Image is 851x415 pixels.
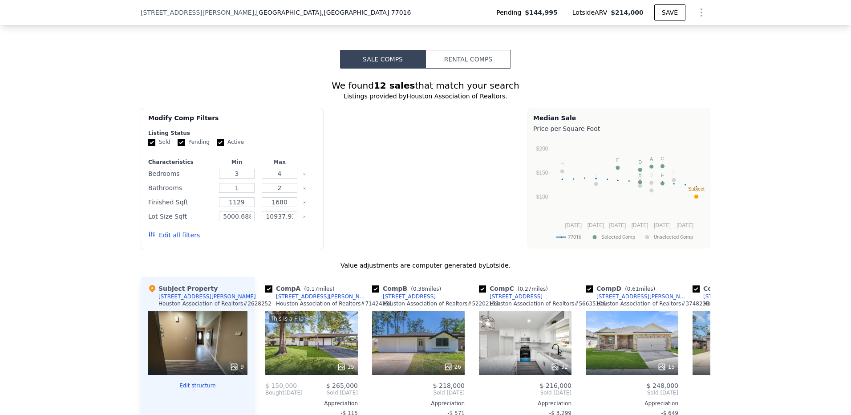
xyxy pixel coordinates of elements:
span: ( miles) [514,286,551,292]
label: Pending [178,138,210,146]
text: B [638,172,641,177]
text: A [650,156,653,162]
text: K [650,180,653,185]
div: Subject Property [148,284,218,293]
span: [STREET_ADDRESS][PERSON_NAME] [141,8,254,17]
text: $100 [536,194,548,200]
strong: 12 sales [374,80,415,91]
span: ( miles) [407,286,445,292]
div: We found that match your search [141,79,710,92]
text: D [638,159,642,165]
div: Houston Association of Realtors # 71424351 [276,300,392,307]
div: 9 [230,362,244,371]
input: Pending [178,139,185,146]
text: H [560,161,564,166]
button: Rental Comps [425,50,511,69]
input: Sold [148,139,155,146]
div: Appreciation [586,400,678,407]
a: [STREET_ADDRESS][PERSON_NAME] [586,293,689,300]
text: G [638,175,642,181]
button: Clear [303,187,306,190]
div: 26 [444,362,461,371]
svg: A chart. [533,135,705,246]
text: [DATE] [565,222,582,228]
div: This is a Flip [269,314,305,323]
span: ( miles) [621,286,659,292]
button: Edit structure [148,382,247,389]
button: Clear [303,215,306,219]
span: Sold [DATE] [586,389,678,396]
text: Unselected Comp [654,234,693,240]
span: Sold [DATE] [372,389,465,396]
text: [DATE] [677,222,693,228]
div: [STREET_ADDRESS] [490,293,543,300]
div: [DATE] [265,389,303,396]
span: 0.27 [519,286,531,292]
text: [DATE] [654,222,671,228]
div: [STREET_ADDRESS] [383,293,436,300]
div: Houston Association of Realtors # 3141061 [703,300,816,307]
div: Appreciation [265,400,358,407]
button: SAVE [654,4,685,20]
a: [STREET_ADDRESS] [372,293,436,300]
text: 77016 [568,234,581,240]
input: Active [217,139,224,146]
span: Lotside ARV [572,8,611,17]
div: Appreciation [479,400,571,407]
text: [DATE] [609,222,626,228]
text: L [673,170,675,175]
text: E [661,173,664,178]
div: Comp C [479,284,551,293]
div: Houston Association of Realtors # 2628252 [158,300,272,307]
text: $150 [536,170,548,176]
div: [STREET_ADDRESS][PERSON_NAME] [158,293,256,300]
div: Comp A [265,284,338,293]
div: Bedrooms [148,167,214,180]
div: [STREET_ADDRESS][PERSON_NAME] [276,293,369,300]
text: Selected Comp [601,234,635,240]
span: $ 216,000 [540,382,571,389]
span: $214,000 [611,9,644,16]
div: Listing Status [148,130,316,137]
div: Houston Association of Realtors # 37482353 [596,300,713,307]
button: Clear [303,201,306,204]
span: Sold [DATE] [693,389,785,396]
text: J [650,172,653,178]
text: F [616,157,619,163]
div: Modify Comp Filters [148,114,316,130]
span: 0.17 [306,286,318,292]
div: Comp E [693,284,765,293]
label: Active [217,138,244,146]
div: [STREET_ADDRESS][PERSON_NAME] [596,293,689,300]
button: Edit all filters [148,231,200,240]
text: [DATE] [632,222,648,228]
text: Subject [688,186,705,191]
label: Sold [148,138,170,146]
div: Bathrooms [148,182,214,194]
div: Characteristics [148,159,214,166]
a: [STREET_ADDRESS] [479,293,543,300]
text: C [661,156,664,161]
div: 15 [657,362,675,371]
div: Appreciation [372,400,465,407]
span: Pending [496,8,525,17]
button: Clear [303,172,306,176]
div: Houston Association of Realtors # 52202153 [383,300,499,307]
div: Median Sale [533,114,705,122]
a: [STREET_ADDRESS][PERSON_NAME] [265,293,369,300]
div: Max [260,159,299,166]
div: Houston Association of Realtors # 56635106 [490,300,606,307]
div: [STREET_ADDRESS] [703,293,756,300]
button: Sale Comps [340,50,425,69]
span: 0.61 [627,286,639,292]
div: Appreciation [693,400,785,407]
span: Sold [DATE] [479,389,571,396]
span: $ 248,000 [647,382,678,389]
span: 0.38 [413,286,425,292]
text: [DATE] [588,222,604,228]
div: 15 [337,362,354,371]
a: [STREET_ADDRESS] [693,293,756,300]
span: ( miles) [300,286,338,292]
span: Bought [265,389,284,396]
